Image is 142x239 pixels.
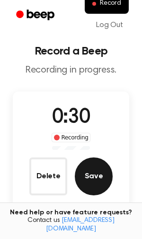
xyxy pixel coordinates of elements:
button: Delete Audio Record [29,157,67,195]
span: Contact us [6,217,136,233]
a: [EMAIL_ADDRESS][DOMAIN_NAME] [46,217,115,232]
a: Log Out [87,14,133,37]
div: Recording [52,133,91,142]
p: Recording in progress. [8,64,134,76]
button: Save Audio Record [75,157,113,195]
span: 0:30 [52,108,90,128]
a: Beep [9,6,63,25]
h1: Record a Beep [8,46,134,57]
